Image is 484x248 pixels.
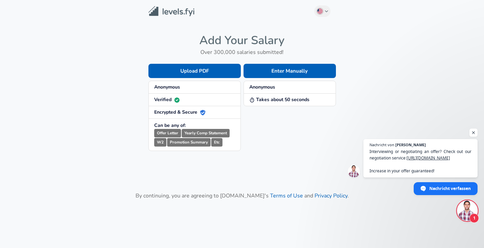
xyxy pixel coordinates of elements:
[154,122,186,129] strong: Can be any of:
[429,183,471,194] span: Nachricht verfassen
[469,213,479,223] span: 1
[314,5,330,17] button: English (US)
[182,129,230,137] small: Yearly Comp Statement
[270,192,303,199] a: Terms of Use
[315,192,347,199] a: Privacy Policy
[370,148,471,174] span: Interviewing or negotiating an offer? Check out our negotiation service: Increase in your offer g...
[317,8,323,14] img: English (US)
[148,6,194,17] img: Levels.fyi
[457,201,478,221] div: Chat öffnen
[244,64,336,78] button: Enter Manually
[154,129,181,137] small: Offer Letter
[148,47,336,57] h6: Over 300,000 salaries submitted!
[154,84,180,90] strong: Anonymous
[370,143,394,147] span: Nachricht von
[148,64,241,78] button: Upload PDF
[148,33,336,47] h4: Add Your Salary
[167,138,211,147] small: Promotion Summary
[211,138,222,147] small: Etc
[395,143,426,147] span: [PERSON_NAME]
[154,109,205,115] strong: Encrypted & Secure
[249,96,309,103] strong: Takes about 50 seconds
[154,96,180,103] strong: Verified
[249,84,275,90] strong: Anonymous
[154,138,166,147] small: W2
